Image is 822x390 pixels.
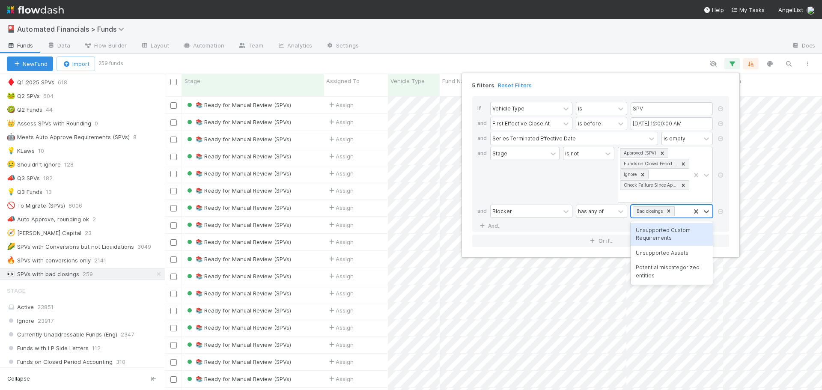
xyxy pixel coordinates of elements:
[631,223,713,246] div: Unsupported Custom Requirements
[621,149,658,158] div: Approved (SPV)
[492,119,550,127] div: First Effective Close At
[664,134,685,142] div: is empty
[477,102,490,117] div: If
[621,159,679,168] div: Funds on Closed Period Accounting
[492,149,507,157] div: Stage
[621,170,638,179] div: Ignore
[578,119,601,127] div: is before
[472,235,729,247] button: Or if...
[578,207,604,215] div: has any of
[477,147,490,205] div: and
[621,181,679,190] div: Check Failure Since Approved (SPV)
[578,104,582,112] div: is
[477,205,490,220] div: and
[498,82,532,89] a: Reset Filters
[631,260,713,283] div: Potential miscategorized entities
[492,134,576,142] div: Series Terminated Effective Date
[477,220,504,232] a: And..
[472,82,494,89] span: 5 filters
[477,117,490,132] div: and
[631,246,713,260] div: Unsupported Assets
[492,207,512,215] div: Blocker
[634,207,664,216] div: Bad closings
[492,104,524,112] div: Vehicle Type
[565,149,579,157] div: is not
[477,132,490,147] div: and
